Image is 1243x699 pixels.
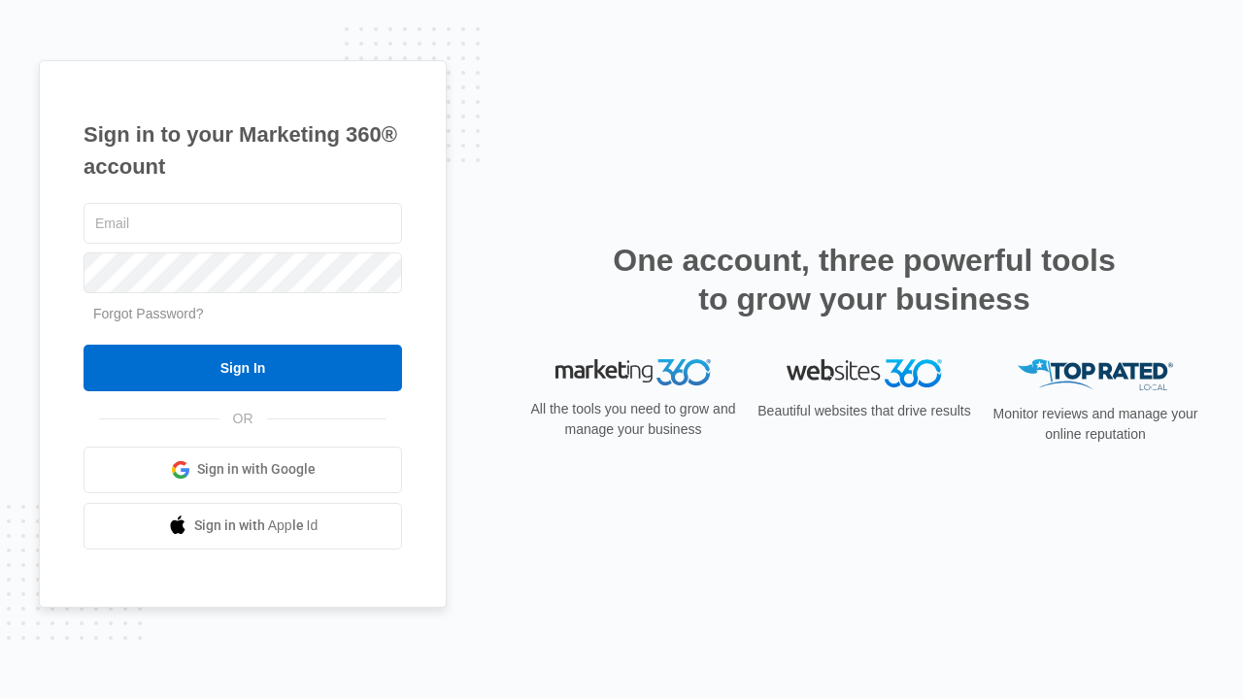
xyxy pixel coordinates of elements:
[84,203,402,244] input: Email
[987,404,1204,445] p: Monitor reviews and manage your online reputation
[93,306,204,321] a: Forgot Password?
[219,409,267,429] span: OR
[524,399,742,440] p: All the tools you need to grow and manage your business
[84,118,402,183] h1: Sign in to your Marketing 360® account
[84,345,402,391] input: Sign In
[197,459,316,480] span: Sign in with Google
[194,516,319,536] span: Sign in with Apple Id
[84,447,402,493] a: Sign in with Google
[756,401,973,421] p: Beautiful websites that drive results
[555,359,711,386] img: Marketing 360
[787,359,942,387] img: Websites 360
[607,241,1122,318] h2: One account, three powerful tools to grow your business
[84,503,402,549] a: Sign in with Apple Id
[1018,359,1173,391] img: Top Rated Local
